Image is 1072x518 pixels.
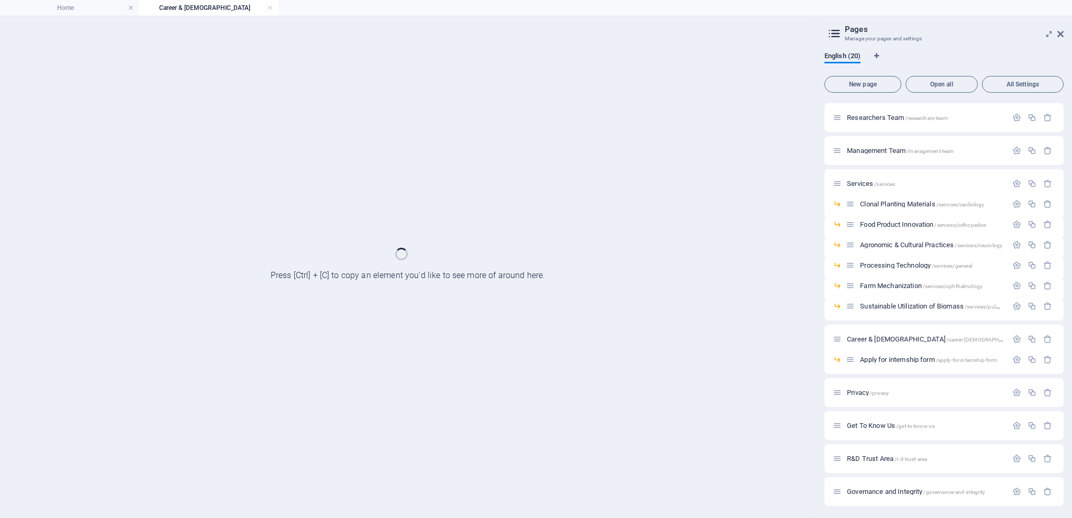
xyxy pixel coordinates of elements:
[860,241,1002,249] span: Click to open page
[824,76,901,93] button: New page
[987,81,1059,87] span: All Settings
[1043,487,1052,496] div: Remove
[1028,487,1036,496] div: Duplicate
[845,34,1043,43] h3: Manage your pages and settings
[1028,261,1036,270] div: Duplicate
[1012,388,1021,397] div: Settings
[1043,281,1052,290] div: Remove
[1043,113,1052,122] div: Remove
[1043,355,1052,364] div: Remove
[907,148,954,154] span: /management-team
[982,76,1064,93] button: All Settings
[1028,388,1036,397] div: Duplicate
[1012,454,1021,463] div: Settings
[923,489,985,495] span: /governance-and-integrity
[847,335,1022,343] span: Click to open page
[844,114,1007,121] div: Researchers Team/researchers-team
[844,336,1007,343] div: Career & [DEMOGRAPHIC_DATA]/career-[DEMOGRAPHIC_DATA]
[870,390,889,396] span: /privacy
[844,488,1007,495] div: Governance and Integrity/governance-and-integrity
[824,52,1064,72] div: Language Tabs
[1043,240,1052,249] div: Remove
[1043,335,1052,344] div: Remove
[946,337,1023,343] span: /career-[DEMOGRAPHIC_DATA]
[1028,179,1036,188] div: Duplicate
[829,81,897,87] span: New page
[1012,487,1021,496] div: Settings
[845,25,1064,34] h2: Pages
[844,147,1007,154] div: Management Team/management-team
[847,389,889,396] span: Click to open page
[1028,335,1036,344] div: Duplicate
[906,76,978,93] button: Open all
[1012,421,1021,430] div: Settings
[860,302,1020,310] span: Click to open page
[860,282,982,290] span: Click to open page
[844,389,1007,396] div: Privacy/privacy
[932,263,972,269] span: /services/general
[1043,146,1052,155] div: Remove
[910,81,973,87] span: Open all
[955,243,1002,248] span: /services/neurology
[844,455,1007,462] div: R&D Trust Area/r-d-trust-area
[857,303,1007,310] div: Sustainable Utilization of Biomass/services/pulmonology
[1028,421,1036,430] div: Duplicate
[965,304,1020,310] span: /services/pulmonology
[857,221,1007,228] div: Food Product Innovation/services/orthopedics
[139,2,278,14] h4: Career & [DEMOGRAPHIC_DATA]
[1028,302,1036,311] div: Duplicate
[860,221,986,228] span: Click to open page
[895,456,927,462] span: /r-d-trust-area
[1028,146,1036,155] div: Duplicate
[934,222,986,228] span: /services/orthopedics
[1028,281,1036,290] div: Duplicate
[857,201,1007,207] div: Clonal Planting Materials/services/cardiology
[1012,302,1021,311] div: Settings
[860,200,984,208] span: Click to open page
[1028,200,1036,208] div: Duplicate
[1012,220,1021,229] div: Settings
[1043,454,1052,463] div: Remove
[847,114,948,122] span: Click to open page
[896,423,935,429] span: /get-to-know-us
[1012,113,1021,122] div: Settings
[936,202,985,207] span: /services/cardiology
[847,422,935,429] span: Click to open page
[1012,355,1021,364] div: Settings
[1043,200,1052,208] div: Remove
[847,488,985,495] span: Click to open page
[1012,179,1021,188] div: Settings
[923,283,982,289] span: /services/ophthalmology
[1028,355,1036,364] div: Duplicate
[847,180,895,188] span: Click to open page
[1028,454,1036,463] div: Duplicate
[857,356,1007,363] div: Apply for internship form/apply-for-internship-form
[844,180,1007,187] div: Services/services
[1043,421,1052,430] div: Remove
[1012,335,1021,344] div: Settings
[1012,281,1021,290] div: Settings
[1043,302,1052,311] div: Remove
[857,241,1007,248] div: Agronomic & Cultural Practices/services/neurology
[1043,179,1052,188] div: Remove
[1028,220,1036,229] div: Duplicate
[874,181,895,187] span: /services
[844,422,1007,429] div: Get To Know Us/get-to-know-us
[860,261,972,269] span: Click to open page
[936,357,998,363] span: /apply-for-internship-form
[847,455,927,462] span: Click to open page
[860,356,997,363] span: Click to open page
[1012,240,1021,249] div: Settings
[905,115,947,121] span: /researchers-team
[857,282,1007,289] div: Farm Mechanization/services/ophthalmology
[1043,220,1052,229] div: Remove
[1012,261,1021,270] div: Settings
[1012,200,1021,208] div: Settings
[847,147,954,155] span: Click to open page
[1028,240,1036,249] div: Duplicate
[1043,261,1052,270] div: Remove
[1043,388,1052,397] div: Remove
[1028,113,1036,122] div: Duplicate
[1012,146,1021,155] div: Settings
[857,262,1007,269] div: Processing Technology/services/general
